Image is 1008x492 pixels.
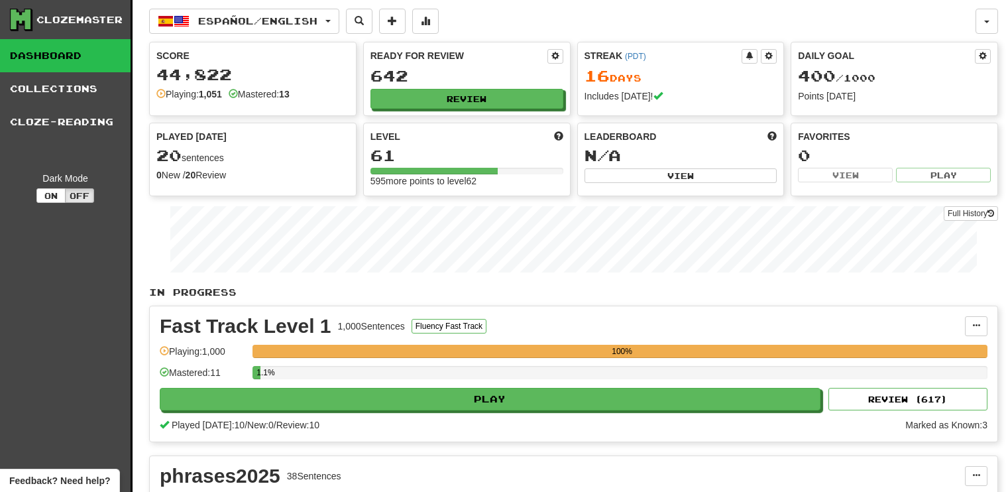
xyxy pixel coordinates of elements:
button: Español/English [149,9,339,34]
a: Full History [944,206,998,221]
div: sentences [156,147,349,164]
div: 595 more points to level 62 [370,174,563,188]
div: Mastered: [229,88,290,101]
button: View [798,168,893,182]
span: 400 [798,66,836,85]
div: Streak [585,49,742,62]
button: Off [65,188,94,203]
span: 20 [156,146,182,164]
div: Favorites [798,130,991,143]
button: On [36,188,66,203]
div: Fast Track Level 1 [160,316,331,336]
div: Mastered: 11 [160,366,246,388]
div: New / Review [156,168,349,182]
button: Play [160,388,820,410]
button: Search sentences [346,9,372,34]
div: Playing: [156,88,222,101]
button: More stats [412,9,439,34]
p: In Progress [149,286,998,299]
div: phrases2025 [160,466,280,486]
span: Review: 10 [276,420,319,430]
div: 0 [798,147,991,164]
span: New: 0 [247,420,274,430]
span: Leaderboard [585,130,657,143]
div: 61 [370,147,563,164]
div: Playing: 1,000 [160,345,246,367]
strong: 1,051 [199,89,222,99]
div: 38 Sentences [287,469,341,483]
div: 1.1% [256,366,260,379]
span: This week in points, UTC [767,130,777,143]
span: / [245,420,247,430]
a: (PDT) [625,52,646,61]
strong: 20 [186,170,196,180]
div: Includes [DATE]! [585,90,777,103]
span: Score more points to level up [554,130,563,143]
span: Español / English [198,15,317,27]
span: / [274,420,276,430]
button: Add sentence to collection [379,9,406,34]
strong: 13 [279,89,290,99]
div: Ready for Review [370,49,547,62]
div: 642 [370,68,563,84]
div: Marked as Known: 3 [905,418,987,432]
div: Dark Mode [10,172,121,185]
span: / 1000 [798,72,875,84]
div: Clozemaster [36,13,123,27]
button: View [585,168,777,183]
div: Day s [585,68,777,85]
span: Level [370,130,400,143]
span: N/A [585,146,621,164]
div: 1,000 Sentences [338,320,405,333]
div: 100% [256,345,987,358]
button: Fluency Fast Track [412,319,486,334]
button: Review [370,89,563,109]
strong: 0 [156,170,162,180]
span: Played [DATE]: 10 [172,420,245,430]
div: 44,822 [156,66,349,83]
div: Points [DATE] [798,90,991,103]
button: Play [896,168,991,182]
span: 16 [585,66,610,85]
button: Review (617) [828,388,987,410]
span: Played [DATE] [156,130,227,143]
span: Open feedback widget [9,474,110,487]
div: Daily Goal [798,49,975,64]
div: Score [156,49,349,62]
